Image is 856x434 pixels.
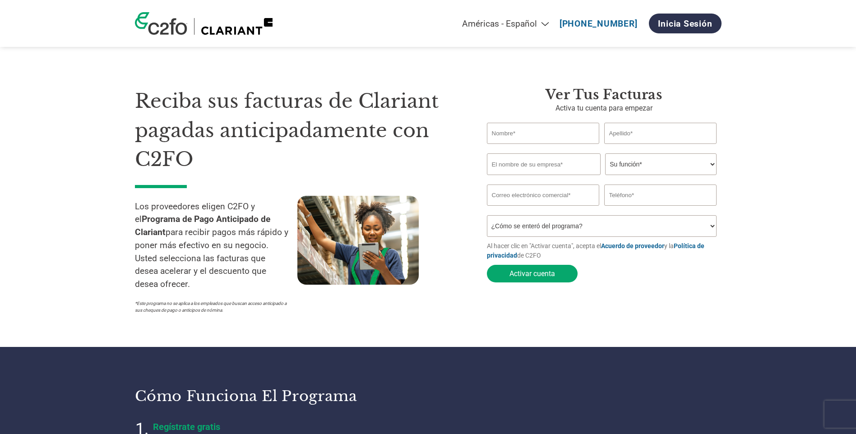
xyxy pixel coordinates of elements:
input: Teléfono* [604,185,717,206]
select: Title/Role [605,153,717,175]
h1: Reciba sus facturas de Clariant pagadas anticipadamente con C2FO [135,87,460,174]
font: Al hacer clic en "Activar cuenta", acepta el y la de C2FO [487,242,704,259]
strong: Programa de Pago Anticipado de Clariant [135,214,270,237]
h3: Ver tus facturas [487,87,722,103]
button: Activar cuenta [487,265,578,282]
h4: Regístrate gratis [153,421,379,432]
div: El nombre de la empresa no válido o el nombre de la empresa es demasiado largo [487,176,717,181]
img: Logotipo de C2FO [135,12,187,35]
img: Clariant [201,18,273,35]
img: Trabajador de la cadena de suministro [297,196,419,285]
p: Los proveedores eligen C2FO y el para recibir pagos más rápido y poner más efectivo en su negocio... [135,200,297,291]
input: Nombre* [487,123,600,144]
a: Inicia sesión [649,14,722,33]
font: Cómo funciona el programa [135,387,357,405]
input: El nombre de su empresa* [487,153,601,175]
a: [PHONE_NUMBER] [560,18,638,29]
p: *Este programa no se aplica a los empleados que buscan acceso anticipado a sus cheques de pago o ... [135,300,288,314]
p: Activa tu cuenta para empezar [487,103,722,114]
div: Número de teléfono de [PERSON_NAME] [604,207,717,212]
div: Dirección de correo electrónico de Inavlid [487,207,600,212]
input: Apellido* [604,123,717,144]
div: El nombre o el nombre no válidos son demasiado largos [487,145,600,150]
div: El apellido no válido o el apellido es demasiado largo [604,145,717,150]
input: Invalid Email format [487,185,600,206]
a: Acuerdo de proveedor [601,242,664,249]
